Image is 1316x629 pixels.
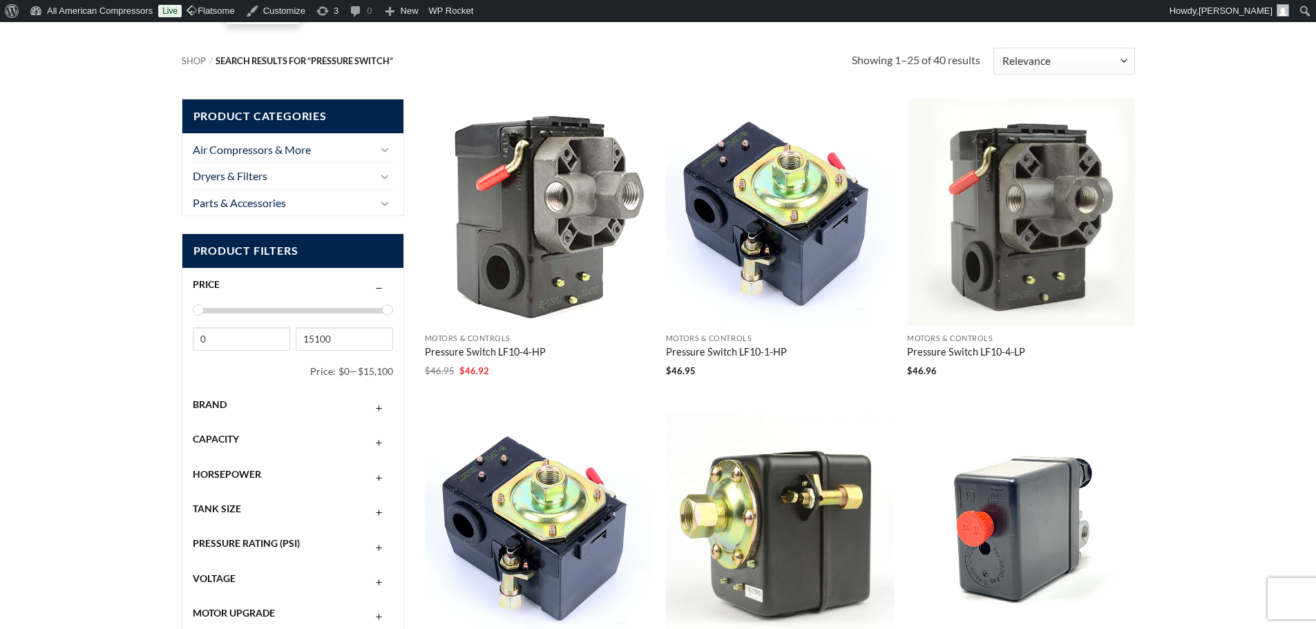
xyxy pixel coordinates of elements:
[666,346,787,361] a: Pressure Switch LF10-1-HP
[459,365,489,376] bdi: 46.92
[852,51,980,69] p: Showing 1–25 of 40 results
[666,365,696,376] bdi: 46.95
[666,365,671,376] span: $
[425,346,546,361] a: Pressure Switch LF10-4-HP
[338,365,350,377] span: $0
[376,141,393,157] button: Toggle
[193,137,374,163] a: Air Compressors & More
[182,56,852,66] nav: Breadcrumb
[182,99,404,133] span: Product Categories
[907,365,937,376] bdi: 46.96
[193,572,236,584] span: Voltage
[907,365,913,376] span: $
[193,503,241,514] span: Tank Size
[193,537,300,549] span: Pressure Rating (PSI)
[907,346,1025,361] a: Pressure Switch LF10-4-LP
[193,468,261,480] span: Horsepower
[182,55,206,66] a: Shop
[296,327,393,351] input: Max price
[376,168,393,184] button: Toggle
[425,99,653,327] img: Pressure Switch LF10-4-HP
[666,99,894,327] img: Pressure Switch LF10-1-HP
[193,278,220,290] span: Price
[1199,6,1272,16] span: [PERSON_NAME]
[907,99,1135,327] img: Pressure Switch LF10-4-LP
[350,365,358,377] span: —
[907,334,1135,343] p: Motors & Controls
[376,195,393,211] button: Toggle
[182,234,404,268] span: Product Filters
[459,365,465,376] span: $
[358,365,393,377] span: $15,100
[193,433,239,445] span: Capacity
[425,365,455,376] bdi: 46.95
[425,365,430,376] span: $
[425,334,653,343] p: Motors & Controls
[193,398,227,410] span: Brand
[193,190,374,216] a: Parts & Accessories
[310,360,338,383] span: Price:
[193,163,374,189] a: Dryers & Filters
[993,48,1134,75] select: Shop order
[193,607,275,619] span: Motor Upgrade
[158,5,182,17] a: Live
[666,334,894,343] p: Motors & Controls
[193,327,290,351] input: Min price
[209,55,213,66] span: /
